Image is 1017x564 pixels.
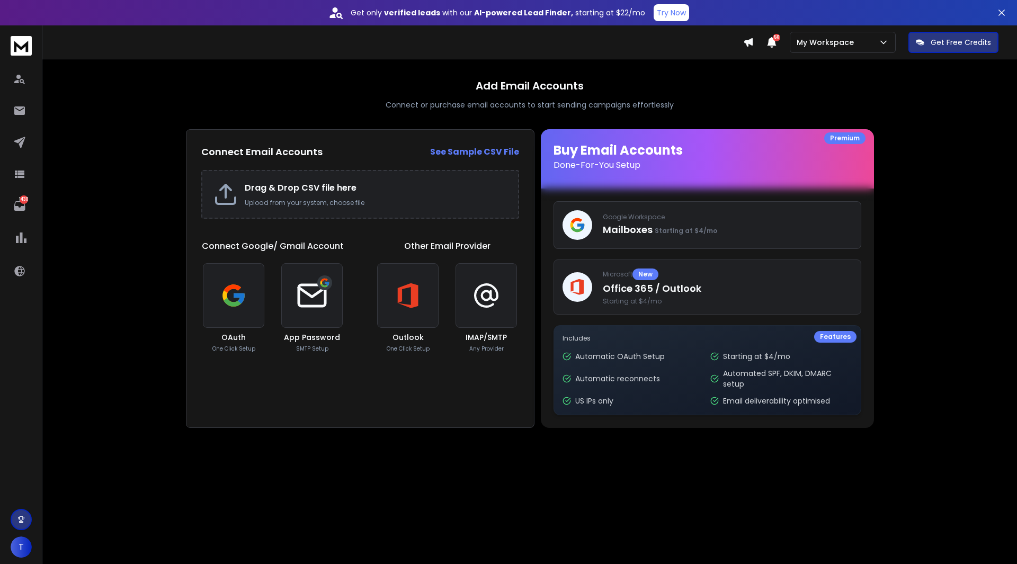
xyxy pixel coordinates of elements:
strong: verified leads [384,7,440,18]
div: Features [814,331,857,343]
p: Includes [563,334,852,343]
span: 50 [773,34,780,41]
button: T [11,536,32,558]
p: Automated SPF, DKIM, DMARC setup [723,368,852,389]
p: US IPs only [575,396,613,406]
strong: AI-powered Lead Finder, [474,7,573,18]
h1: Other Email Provider [404,240,490,253]
p: Upload from your system, choose file [245,199,507,207]
p: Connect or purchase email accounts to start sending campaigns effortlessly [386,100,674,110]
p: 1430 [20,195,28,204]
div: Premium [824,132,866,144]
p: Office 365 / Outlook [603,281,852,296]
p: SMTP Setup [296,345,328,353]
span: Starting at $4/mo [655,226,717,235]
button: Get Free Credits [908,32,998,53]
p: Any Provider [469,345,504,353]
h3: OAuth [221,332,246,343]
a: See Sample CSV File [430,146,519,158]
p: Starting at $4/mo [723,351,790,362]
p: Get Free Credits [931,37,991,48]
p: Automatic reconnects [575,373,660,384]
h2: Connect Email Accounts [201,145,323,159]
h2: Drag & Drop CSV file here [245,182,507,194]
p: One Click Setup [212,345,255,353]
h1: Connect Google/ Gmail Account [202,240,344,253]
span: Starting at $4/mo [603,297,852,306]
p: Done-For-You Setup [554,159,861,172]
div: New [632,268,658,280]
h3: App Password [284,332,340,343]
h1: Add Email Accounts [476,78,584,93]
p: One Click Setup [387,345,430,353]
h3: IMAP/SMTP [466,332,507,343]
h1: Buy Email Accounts [554,142,861,172]
p: Mailboxes [603,222,852,237]
p: Email deliverability optimised [723,396,830,406]
p: Try Now [657,7,686,18]
p: My Workspace [797,37,858,48]
p: Google Workspace [603,213,852,221]
h3: Outlook [392,332,424,343]
p: Microsoft [603,268,852,280]
p: Automatic OAuth Setup [575,351,665,362]
a: 1430 [9,195,30,217]
p: Get only with our starting at $22/mo [351,7,645,18]
img: logo [11,36,32,56]
button: Try Now [654,4,689,21]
